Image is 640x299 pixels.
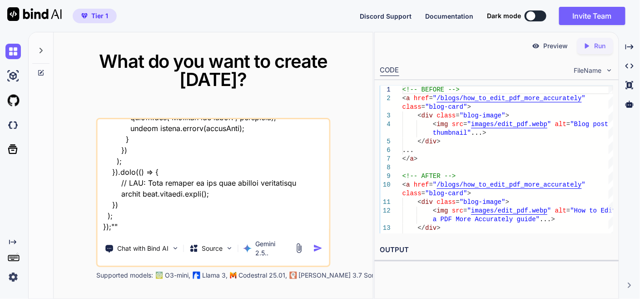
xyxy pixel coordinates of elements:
[582,95,585,102] span: "
[433,181,437,188] span: "
[417,138,425,145] span: </
[380,172,391,181] div: 9
[456,198,459,206] span: =
[532,42,540,50] img: preview
[437,198,456,206] span: class
[81,13,88,19] img: premium
[294,243,304,253] img: attachment
[414,181,429,188] span: href
[417,224,425,232] span: </
[555,121,566,128] span: alt
[380,181,391,189] div: 10
[437,181,581,188] span: /blogs/how_to_edit_pdf_more_accurately
[471,207,547,214] span: images/edit_pdf.webp
[433,95,437,102] span: "
[406,181,410,188] span: a
[467,207,471,214] span: "
[463,121,467,128] span: =
[290,272,297,279] img: claude
[243,244,252,253] img: Gemini 2.5 Pro
[255,239,290,258] p: Gemini 2.5..
[98,119,329,232] textarea: loremip do sit a con adipisc el se doei temp "inci ut la etdo - mag.al "// --- ENIMADMIN VENI QU ...
[91,11,108,20] span: Tier 1
[380,163,391,172] div: 8
[460,198,506,206] span: "blog-image"
[566,207,570,214] span: =
[402,147,414,154] span: ...
[193,272,200,279] img: Llama2
[555,207,566,214] span: alt
[380,111,391,120] div: 3
[299,271,387,280] p: [PERSON_NAME] 3.7 Sonnet,
[582,181,585,188] span: "
[425,190,467,197] span: "blog-card"
[156,272,163,279] img: GPT-4
[487,11,521,20] span: Dark mode
[422,190,425,197] span: =
[238,271,287,280] p: Codestral 25.01,
[433,129,471,137] span: thumbnail"
[429,181,433,188] span: =
[463,207,467,214] span: =
[547,121,551,128] span: "
[437,121,448,128] span: img
[551,216,555,223] span: >
[425,224,437,232] span: div
[380,224,391,233] div: 13
[467,121,471,128] span: "
[5,93,21,108] img: githubLight
[547,207,551,214] span: "
[540,216,551,223] span: ...
[460,112,506,119] span: "blog-image"
[422,198,433,206] span: div
[375,239,619,261] h2: OUTPUT
[402,155,410,162] span: </
[506,112,509,119] span: >
[402,103,422,111] span: class
[595,41,606,51] p: Run
[559,7,625,25] button: Invite Team
[452,121,463,128] span: src
[171,244,179,252] img: Pick Tools
[380,233,391,241] div: 14
[422,103,425,111] span: =
[313,243,323,253] img: icon
[429,95,433,102] span: =
[544,41,568,51] p: Preview
[360,12,412,20] span: Discord Support
[165,271,190,280] p: O3-mini,
[5,117,21,133] img: darkCloudIdeIcon
[452,207,463,214] span: src
[437,207,448,214] span: img
[471,129,482,137] span: ...
[571,121,609,128] span: "Blog post
[467,103,471,111] span: >
[437,95,581,102] span: /blogs/how_to_edit_pdf_more_accurately
[467,190,471,197] span: >
[117,244,169,253] p: Chat with Bind AI
[414,95,429,102] span: href
[7,7,62,21] img: Bind AI
[417,198,421,206] span: <
[437,112,456,119] span: class
[96,271,153,280] p: Supported models:
[456,112,459,119] span: =
[5,44,21,59] img: chat
[574,66,602,75] span: FileName
[425,12,473,20] span: Documentation
[225,244,233,252] img: Pick Models
[380,94,391,103] div: 2
[5,68,21,84] img: ai-studio
[433,121,437,128] span: <
[73,9,117,23] button: premiumTier 1
[5,269,21,285] img: settings
[380,65,399,76] div: CODE
[506,198,509,206] span: >
[402,86,460,93] span: <!-- BEFORE -->
[414,155,417,162] span: >
[433,207,437,214] span: <
[437,224,440,232] span: >
[406,95,410,102] span: a
[380,155,391,163] div: 7
[380,86,391,94] div: 1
